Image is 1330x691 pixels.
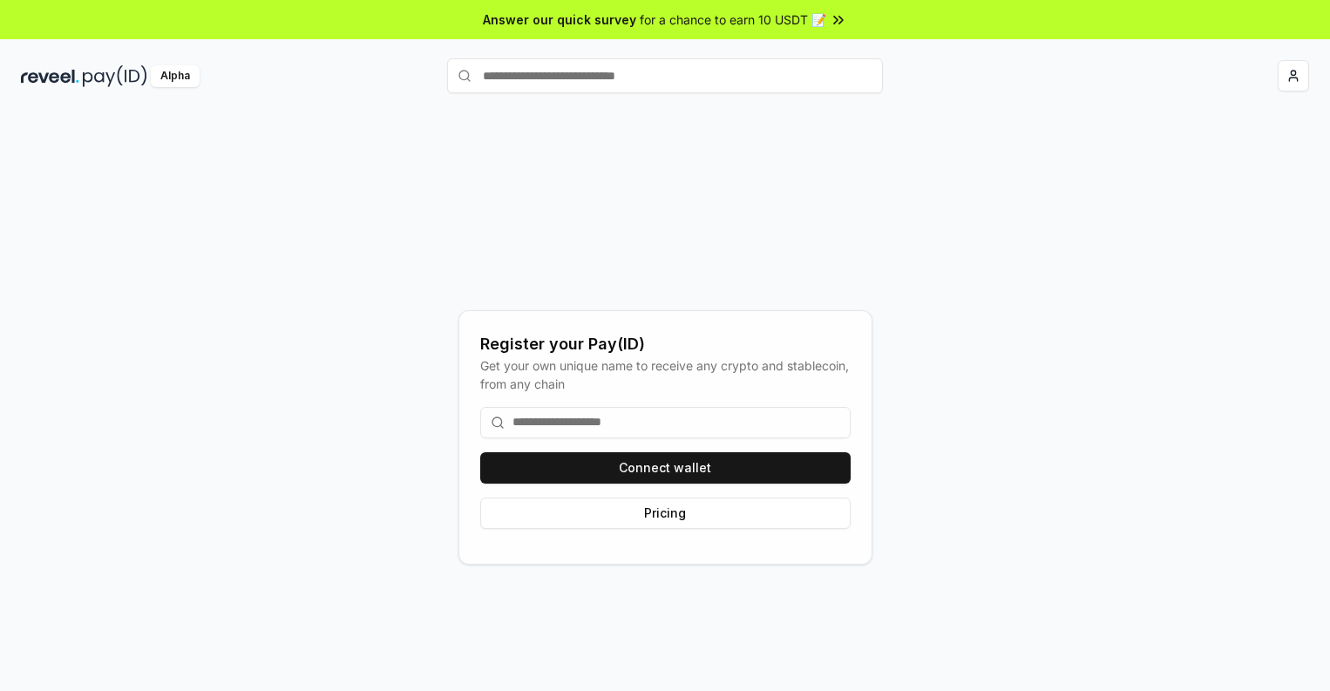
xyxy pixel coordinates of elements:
span: Answer our quick survey [483,10,636,29]
div: Register your Pay(ID) [480,332,851,356]
div: Get your own unique name to receive any crypto and stablecoin, from any chain [480,356,851,393]
img: pay_id [83,65,147,87]
button: Pricing [480,498,851,529]
img: reveel_dark [21,65,79,87]
div: Alpha [151,65,200,87]
span: for a chance to earn 10 USDT 📝 [640,10,826,29]
button: Connect wallet [480,452,851,484]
